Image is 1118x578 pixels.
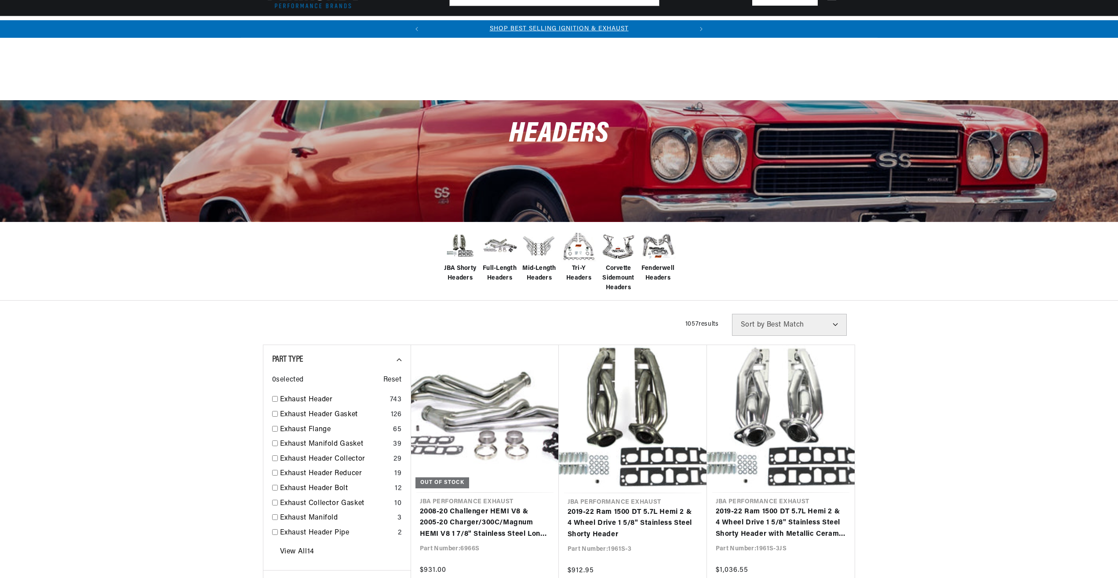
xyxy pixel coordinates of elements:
summary: Motorcycle [695,16,740,37]
div: Announcement [426,24,692,34]
a: Exhaust Collector Gasket [280,498,391,509]
a: Full-Length Headers Full-Length Headers [482,229,517,284]
a: Exhaust Header Collector [280,454,390,465]
img: Mid-Length Headers [522,229,557,264]
span: JBA Shorty Headers [443,264,478,284]
img: Corvette Sidemount Headers [601,229,636,264]
summary: Product Support [802,16,856,37]
div: 12 [395,483,401,494]
span: Full-Length Headers [482,264,517,284]
img: Tri-Y Headers [561,229,597,264]
a: Exhaust Flange [280,424,390,436]
span: 1057 results [685,321,719,327]
span: Mid-Length Headers [522,264,557,284]
a: Corvette Sidemount Headers Corvette Sidemount Headers [601,229,636,293]
span: Reset [383,374,402,386]
div: 19 [394,468,401,480]
button: Translation missing: en.sections.announcements.next_announcement [692,20,710,38]
a: View All 14 [280,546,314,558]
a: Exhaust Manifold [280,513,394,524]
img: Full-Length Headers [482,232,517,260]
a: Exhaust Header Bolt [280,483,392,494]
select: Sort by [732,314,847,336]
img: Fenderwell Headers [641,229,676,264]
div: 126 [391,409,402,421]
summary: Spark Plug Wires [632,16,695,37]
span: Fenderwell Headers [641,264,676,284]
div: 29 [393,454,401,465]
div: 65 [393,424,401,436]
div: 39 [393,439,401,450]
a: Exhaust Header Reducer [280,468,391,480]
span: Corvette Sidemount Headers [601,264,636,293]
a: Exhaust Header Pipe [280,527,394,539]
a: Mid-Length Headers Mid-Length Headers [522,229,557,284]
a: Exhaust Header Gasket [280,409,387,421]
a: JBA Shorty Headers JBA Shorty Headers [443,229,478,284]
a: Fenderwell Headers Fenderwell Headers [641,229,676,284]
slideshow-component: Translation missing: en.sections.announcements.announcement_bar [241,20,878,38]
summary: Headers, Exhausts & Components [407,16,518,37]
div: 10 [394,498,401,509]
div: 2 [398,527,402,539]
span: Part Type [272,355,303,364]
a: 2019-22 Ram 1500 DT 5.7L Hemi 2 & 4 Wheel Drive 1 5/8" Stainless Steel Shorty Header with Metalli... [716,506,846,540]
span: Headers [509,120,608,149]
div: 3 [397,513,402,524]
summary: Engine Swaps [518,16,568,37]
button: Translation missing: en.sections.announcements.previous_announcement [408,20,426,38]
span: 0 selected [272,374,304,386]
div: 1 of 2 [426,24,692,34]
a: Exhaust Header [280,394,386,406]
summary: Battery Products [568,16,633,37]
a: Exhaust Manifold Gasket [280,439,390,450]
span: Sort by [741,321,765,328]
img: JBA Shorty Headers [443,231,478,261]
a: Tri-Y Headers Tri-Y Headers [561,229,597,284]
a: SHOP BEST SELLING IGNITION & EXHAUST [490,25,629,32]
a: 2019-22 Ram 1500 DT 5.7L Hemi 2 & 4 Wheel Drive 1 5/8" Stainless Steel Shorty Header [568,507,698,541]
span: Tri-Y Headers [561,264,597,284]
summary: Ignition Conversions [263,16,334,37]
div: 743 [390,394,402,406]
summary: Coils & Distributors [334,16,407,37]
a: 2008-20 Challenger HEMI V8 & 2005-20 Charger/300C/Magnum HEMI V8 1 7/8" Stainless Steel Long Tube... [420,506,550,540]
